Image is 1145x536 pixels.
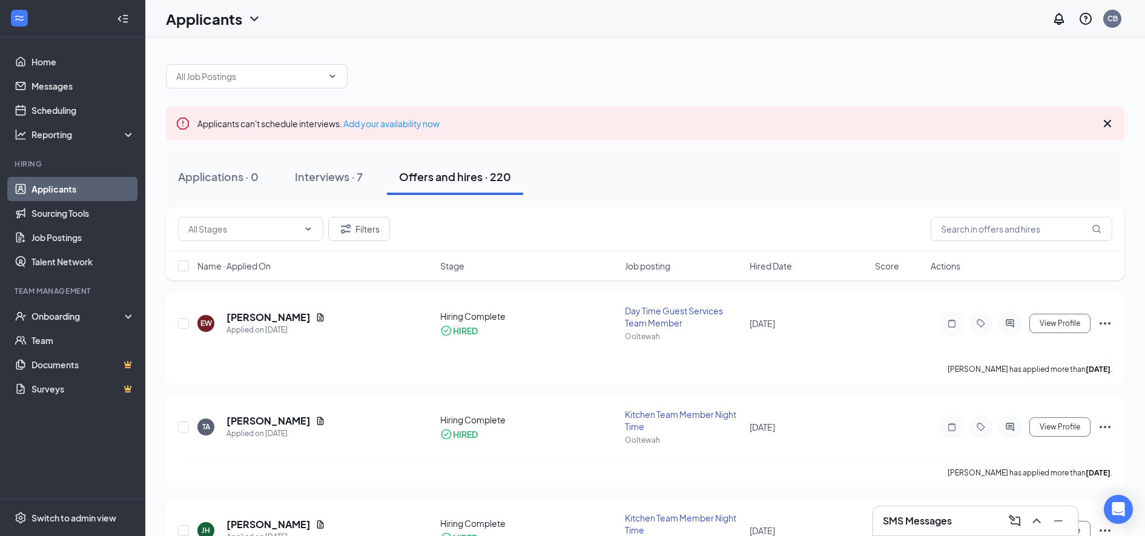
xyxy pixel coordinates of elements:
div: Interviews · 7 [295,169,363,184]
a: Scheduling [31,98,135,122]
h3: SMS Messages [883,514,952,528]
span: Name · Applied On [197,260,271,272]
div: CB [1107,13,1118,24]
a: SurveysCrown [31,377,135,401]
div: Applications · 0 [178,169,259,184]
div: Offers and hires · 220 [399,169,511,184]
h5: [PERSON_NAME] [226,414,311,428]
p: [PERSON_NAME] has applied more than . [948,364,1112,374]
div: Switch to admin view [31,512,116,524]
svg: Cross [1100,116,1115,131]
div: Onboarding [31,310,125,322]
a: Team [31,328,135,352]
svg: ActiveChat [1003,422,1017,432]
svg: Settings [15,512,27,524]
svg: Note [945,422,959,432]
svg: ChevronUp [1029,514,1044,528]
svg: Tag [974,319,988,328]
input: All Job Postings [176,70,323,83]
h5: [PERSON_NAME] [226,311,311,324]
a: Applicants [31,177,135,201]
div: Team Management [15,286,133,296]
p: [PERSON_NAME] has applied more than . [948,468,1112,478]
button: View Profile [1029,314,1091,333]
div: Hiring Complete [440,310,617,322]
h1: Applicants [166,8,242,29]
div: Ooltewah [625,435,743,445]
a: Home [31,50,135,74]
div: JH [202,525,210,535]
svg: Ellipses [1098,316,1112,331]
div: HIRED [453,428,478,440]
svg: Notifications [1052,12,1066,26]
svg: ActiveChat [1003,319,1017,328]
div: Kitchen Team Member Night Time [625,408,743,432]
svg: Note [945,319,959,328]
button: ComposeMessage [1005,511,1025,531]
span: Applicants can't schedule interviews. [197,118,440,129]
div: Reporting [31,128,136,141]
span: [DATE] [750,318,775,329]
svg: QuestionInfo [1078,12,1093,26]
a: Talent Network [31,250,135,274]
a: Sourcing Tools [31,201,135,225]
svg: ComposeMessage [1008,514,1022,528]
div: Applied on [DATE] [226,428,325,440]
svg: Error [176,116,190,131]
span: Actions [931,260,960,272]
span: View Profile [1040,319,1080,328]
span: Score [875,260,899,272]
span: Job posting [625,260,670,272]
button: ChevronUp [1027,511,1046,531]
svg: ChevronDown [247,12,262,26]
svg: Minimize [1051,514,1066,528]
div: TA [202,422,210,432]
div: EW [200,318,212,328]
a: DocumentsCrown [31,352,135,377]
svg: CheckmarkCircle [440,428,452,440]
span: View Profile [1040,423,1080,431]
input: Search in offers and hires [931,217,1112,241]
svg: Document [315,520,325,529]
span: [DATE] [750,422,775,432]
svg: MagnifyingGlass [1092,224,1101,234]
a: Add your availability now [343,118,440,129]
svg: Filter [338,222,353,236]
svg: UserCheck [15,310,27,322]
svg: ChevronDown [328,71,337,81]
div: Kitchen Team Member Night Time [625,512,743,536]
div: HIRED [453,325,478,337]
svg: Ellipses [1098,420,1112,434]
svg: Document [315,313,325,322]
a: Messages [31,74,135,98]
h5: [PERSON_NAME] [226,518,311,531]
div: Open Intercom Messenger [1104,495,1133,524]
svg: Analysis [15,128,27,141]
svg: ChevronDown [303,224,313,234]
button: Filter Filters [328,217,390,241]
span: [DATE] [750,525,775,536]
a: Job Postings [31,225,135,250]
div: Hiring Complete [440,414,617,426]
svg: CheckmarkCircle [440,325,452,337]
b: [DATE] [1086,365,1110,374]
div: Hiring [15,159,133,169]
svg: Collapse [117,13,129,25]
button: View Profile [1029,417,1091,437]
div: Day Time Guest Services Team Member [625,305,743,329]
div: Ooltewah [625,331,743,342]
div: Hiring Complete [440,517,617,529]
span: Hired Date [750,260,792,272]
b: [DATE] [1086,468,1110,477]
button: Minimize [1049,511,1068,531]
svg: WorkstreamLogo [13,12,25,24]
div: Applied on [DATE] [226,324,325,336]
svg: Document [315,416,325,426]
svg: Tag [974,422,988,432]
span: Stage [440,260,464,272]
input: All Stages [188,222,299,236]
